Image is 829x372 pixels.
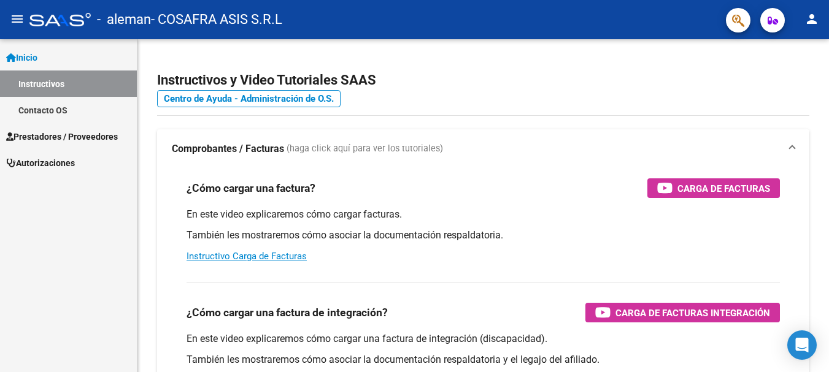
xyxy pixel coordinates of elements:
h2: Instructivos y Video Tutoriales SAAS [157,69,809,92]
p: En este video explicaremos cómo cargar una factura de integración (discapacidad). [187,332,780,346]
span: Prestadores / Proveedores [6,130,118,143]
span: - aleman [97,6,151,33]
p: También les mostraremos cómo asociar la documentación respaldatoria. [187,229,780,242]
a: Centro de Ayuda - Administración de O.S. [157,90,341,107]
mat-icon: person [804,12,819,26]
mat-expansion-panel-header: Comprobantes / Facturas (haga click aquí para ver los tutoriales) [157,129,809,169]
button: Carga de Facturas Integración [585,303,780,322]
span: (haga click aquí para ver los tutoriales) [287,142,443,156]
button: Carga de Facturas [647,178,780,198]
strong: Comprobantes / Facturas [172,142,284,156]
span: Carga de Facturas Integración [615,305,770,321]
a: Instructivo Carga de Facturas [187,251,307,262]
p: En este video explicaremos cómo cargar facturas. [187,208,780,221]
span: Inicio [6,51,37,64]
p: También les mostraremos cómo asociar la documentación respaldatoria y el legajo del afiliado. [187,353,780,366]
h3: ¿Cómo cargar una factura? [187,180,315,197]
div: Open Intercom Messenger [787,330,817,360]
span: Carga de Facturas [677,181,770,196]
h3: ¿Cómo cargar una factura de integración? [187,304,388,321]
span: - COSAFRA ASIS S.R.L [151,6,282,33]
mat-icon: menu [10,12,25,26]
span: Autorizaciones [6,156,75,170]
